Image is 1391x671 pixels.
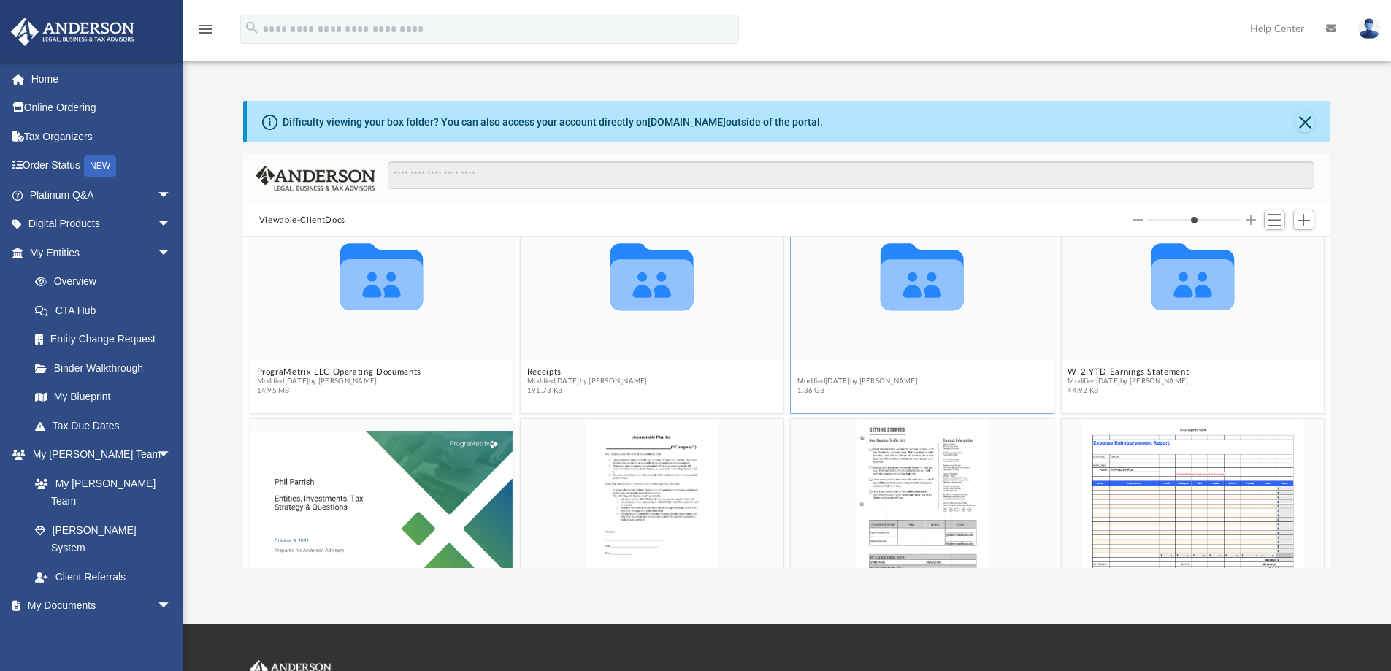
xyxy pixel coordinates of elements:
[20,515,186,562] a: [PERSON_NAME] System
[157,591,186,621] span: arrow_drop_down
[1068,386,1189,396] span: 44.92 KB
[797,367,918,377] button: Tax
[10,440,186,469] a: My [PERSON_NAME] Teamarrow_drop_down
[20,325,193,354] a: Entity Change Request
[197,20,215,38] i: menu
[259,214,345,227] button: Viewable-ClientDocs
[20,411,193,440] a: Tax Due Dates
[244,20,260,36] i: search
[243,237,1331,568] div: grid
[527,367,648,377] button: Receipts
[157,180,186,210] span: arrow_drop_down
[10,210,193,239] a: Digital Productsarrow_drop_down
[648,116,726,128] a: [DOMAIN_NAME]
[1133,215,1143,225] button: Decrease column size
[797,386,918,396] span: 1.36 GB
[527,377,648,386] span: Modified [DATE] by [PERSON_NAME]
[256,386,421,396] span: 14.95 MB
[256,367,421,377] button: PrograMetrix LLC Operating Documents
[10,591,186,621] a: My Documentsarrow_drop_down
[1264,210,1286,230] button: Switch to List View
[797,377,918,386] span: Modified [DATE] by [PERSON_NAME]
[157,440,186,470] span: arrow_drop_down
[388,161,1314,189] input: Search files and folders
[84,155,116,177] div: NEW
[10,93,193,123] a: Online Ordering
[283,115,823,130] div: Difficulty viewing your box folder? You can also access your account directly on outside of the p...
[10,238,193,267] a: My Entitiesarrow_drop_down
[527,386,648,396] span: 191.73 KB
[7,18,139,46] img: Anderson Advisors Platinum Portal
[20,562,186,591] a: Client Referrals
[20,353,193,383] a: Binder Walkthrough
[10,180,193,210] a: Platinum Q&Aarrow_drop_down
[1358,18,1380,39] img: User Pic
[20,383,186,412] a: My Blueprint
[20,620,179,649] a: Box
[157,238,186,268] span: arrow_drop_down
[1068,377,1189,386] span: Modified [DATE] by [PERSON_NAME]
[256,377,421,386] span: Modified [DATE] by [PERSON_NAME]
[1293,210,1315,230] button: Add
[20,469,179,515] a: My [PERSON_NAME] Team
[197,28,215,38] a: menu
[1147,215,1241,225] input: Column size
[1068,367,1189,377] button: W-2 YTD Earnings Statement
[10,122,193,151] a: Tax Organizers
[1246,215,1256,225] button: Increase column size
[20,296,193,325] a: CTA Hub
[20,267,193,296] a: Overview
[10,64,193,93] a: Home
[157,210,186,239] span: arrow_drop_down
[10,151,193,181] a: Order StatusNEW
[1295,112,1315,132] button: Close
